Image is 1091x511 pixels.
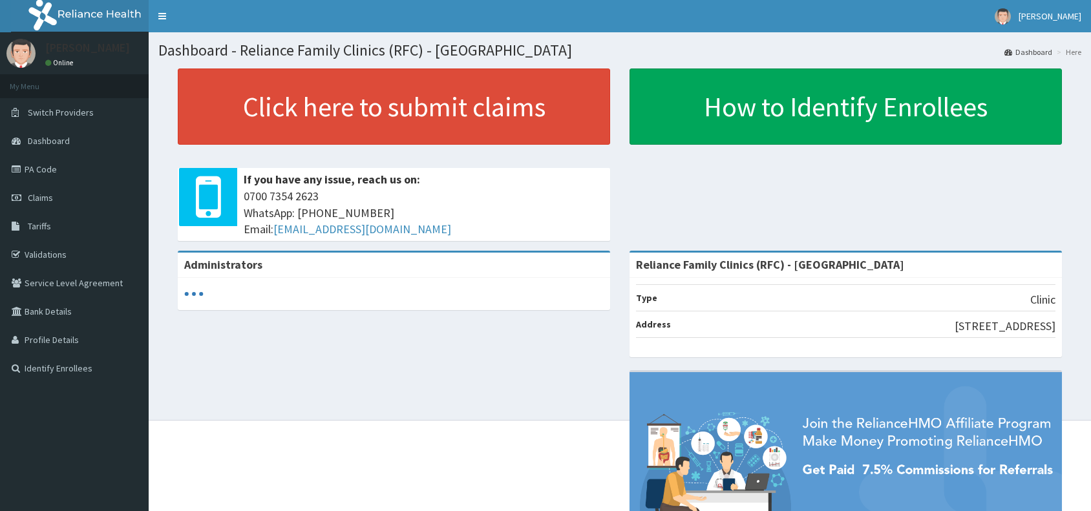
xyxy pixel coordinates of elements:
h1: Dashboard - Reliance Family Clinics (RFC) - [GEOGRAPHIC_DATA] [158,42,1081,59]
a: How to Identify Enrollees [630,68,1062,145]
p: [STREET_ADDRESS] [955,318,1055,335]
span: 0700 7354 2623 WhatsApp: [PHONE_NUMBER] Email: [244,188,604,238]
b: Address [636,318,671,330]
p: [PERSON_NAME] [45,42,130,54]
a: Online [45,58,76,67]
strong: Reliance Family Clinics (RFC) - [GEOGRAPHIC_DATA] [636,257,904,272]
b: If you have any issue, reach us on: [244,172,420,187]
b: Administrators [184,257,262,272]
span: Tariffs [28,220,51,232]
span: Dashboard [28,135,70,147]
span: Switch Providers [28,107,94,118]
span: [PERSON_NAME] [1019,10,1081,22]
a: Dashboard [1004,47,1052,57]
a: [EMAIL_ADDRESS][DOMAIN_NAME] [273,222,451,236]
img: User Image [6,39,36,68]
svg: audio-loading [184,284,204,304]
li: Here [1054,47,1081,57]
span: Claims [28,192,53,203]
b: Type [636,292,657,304]
img: User Image [995,8,1011,25]
a: Click here to submit claims [178,68,610,145]
p: Clinic [1030,291,1055,308]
